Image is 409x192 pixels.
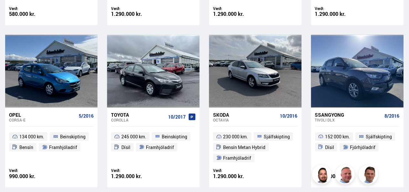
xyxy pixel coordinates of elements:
[60,133,86,141] span: Beinskipting
[9,174,51,179] div: 990.000 kr.
[19,133,44,141] span: 134 000 km.
[223,144,266,151] span: Bensín Metan Hybrid
[213,112,278,118] div: Skoda
[325,144,334,151] span: Dísil
[336,166,356,185] img: siFngHWaQ9KaOqBr.png
[121,133,146,141] span: 245 000 km.
[111,11,153,17] div: 1.290.000 kr.
[315,118,382,122] div: Tivoli DLX
[19,144,33,151] span: Bensín
[213,6,255,11] div: Verð:
[111,174,153,179] div: 1.290.000 kr.
[9,168,51,173] div: Verð:
[111,118,166,122] div: Corolla
[213,11,255,17] div: 1.290.000 kr.
[107,108,199,187] a: Toyota Corolla 10/2017 245 000 km. Beinskipting Dísil Framhjóladrif Verð: 1.290.000 kr.
[111,6,153,11] div: Verð:
[5,3,25,22] button: Open LiveChat chat widget
[9,11,51,17] div: 580.000 kr.
[315,11,357,17] div: 1.290.000 kr.
[146,144,174,151] span: Framhjóladrif
[315,112,382,118] div: Ssangyong
[264,133,290,141] span: Sjálfskipting
[79,113,94,119] span: 5/2016
[315,6,357,11] div: Verð:
[311,108,404,187] a: Ssangyong Tivoli DLX 8/2016 152 000 km. Sjálfskipting Dísil Fjórhjóladrif Verð: 1.290.000 kr.
[385,113,400,119] span: 8/2016
[168,114,186,120] span: 10/2017
[213,168,255,173] div: Verð:
[313,166,332,185] img: nhp88E3Fdnt1Opn2.png
[325,133,350,141] span: 152 000 km.
[223,133,248,141] span: 230 000 km.
[49,144,77,151] span: Framhjóladrif
[9,6,51,11] div: Verð:
[213,118,278,122] div: Octavia
[9,118,76,122] div: Corsa-e
[366,133,392,141] span: Sjálfskipting
[111,112,166,118] div: Toyota
[9,112,76,118] div: Opel
[213,174,255,179] div: 1.290.000 kr.
[162,133,187,141] span: Beinskipting
[121,144,130,151] span: Dísil
[223,154,251,162] span: Framhjóladrif
[350,144,375,151] span: Fjórhjóladrif
[209,108,302,187] a: Skoda Octavia 10/2016 230 000 km. Sjálfskipting Bensín Metan Hybrid Framhjóladrif Verð: 1.290.000...
[5,108,97,187] a: Opel Corsa-e 5/2016 134 000 km. Beinskipting Bensín Framhjóladrif Verð: 990.000 kr.
[280,113,298,119] span: 10/2016
[360,166,379,185] img: FbJEzSuNWCJXmdc-.webp
[111,168,153,173] div: Verð:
